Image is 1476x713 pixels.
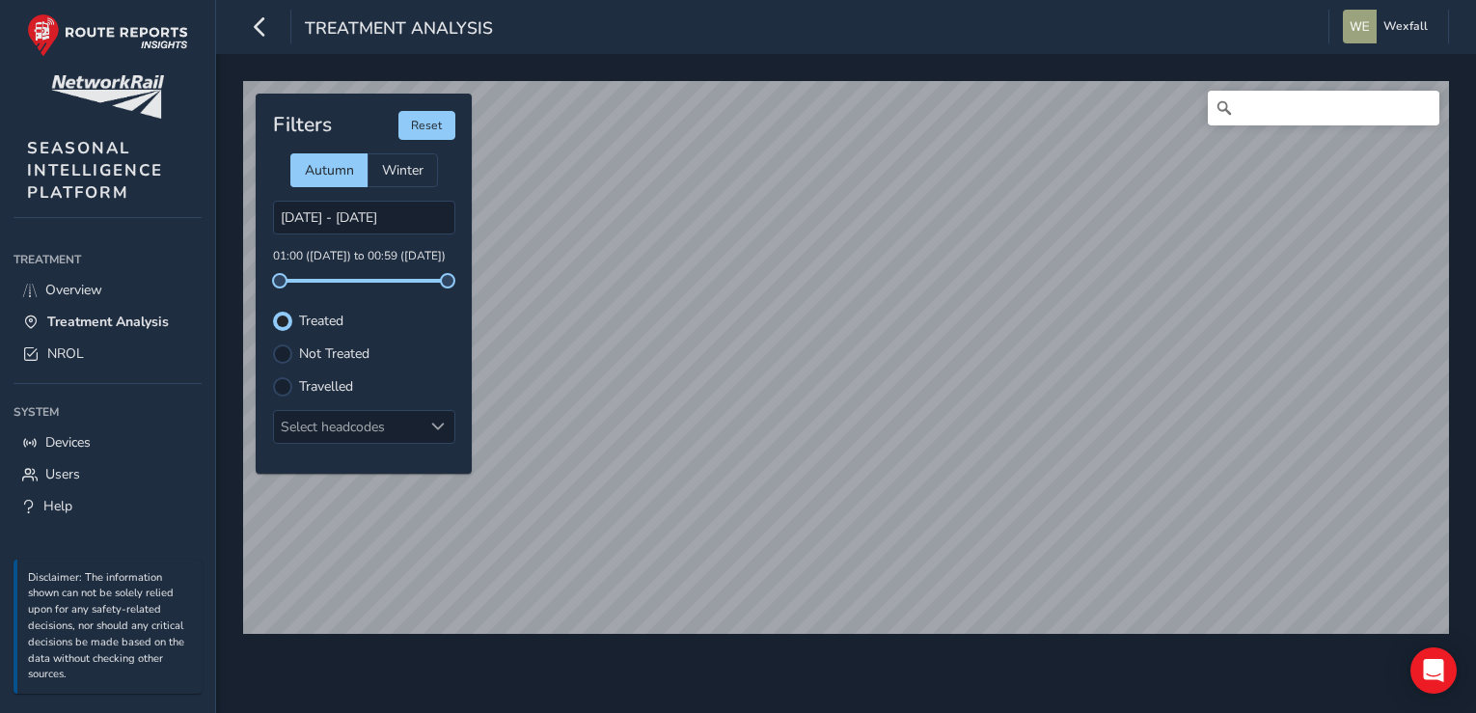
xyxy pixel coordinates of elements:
a: Help [14,490,202,522]
span: Treatment Analysis [305,16,493,43]
div: Winter [368,153,438,187]
h4: Filters [273,113,332,137]
span: Help [43,497,72,515]
span: SEASONAL INTELLIGENCE PLATFORM [27,137,163,204]
span: Winter [382,161,424,179]
canvas: Map [243,81,1449,634]
p: Disclaimer: The information shown can not be solely relied upon for any safety-related decisions,... [28,570,192,684]
img: diamond-layout [1343,10,1377,43]
span: Wexfall [1383,10,1428,43]
div: System [14,398,202,426]
button: Reset [398,111,455,140]
div: Select headcodes [274,411,423,443]
div: Treatment [14,245,202,274]
button: Wexfall [1343,10,1435,43]
a: Users [14,458,202,490]
span: NROL [47,344,84,363]
span: Devices [45,433,91,452]
img: rr logo [27,14,188,57]
label: Treated [299,315,343,328]
label: Travelled [299,380,353,394]
a: Devices [14,426,202,458]
div: Open Intercom Messenger [1410,647,1457,694]
span: Overview [45,281,102,299]
a: NROL [14,338,202,370]
a: Treatment Analysis [14,306,202,338]
span: Users [45,465,80,483]
span: Treatment Analysis [47,313,169,331]
p: 01:00 ([DATE]) to 00:59 ([DATE]) [273,248,455,265]
a: Overview [14,274,202,306]
div: Autumn [290,153,368,187]
label: Not Treated [299,347,369,361]
span: Autumn [305,161,354,179]
input: Search [1208,91,1439,125]
img: customer logo [51,75,164,119]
